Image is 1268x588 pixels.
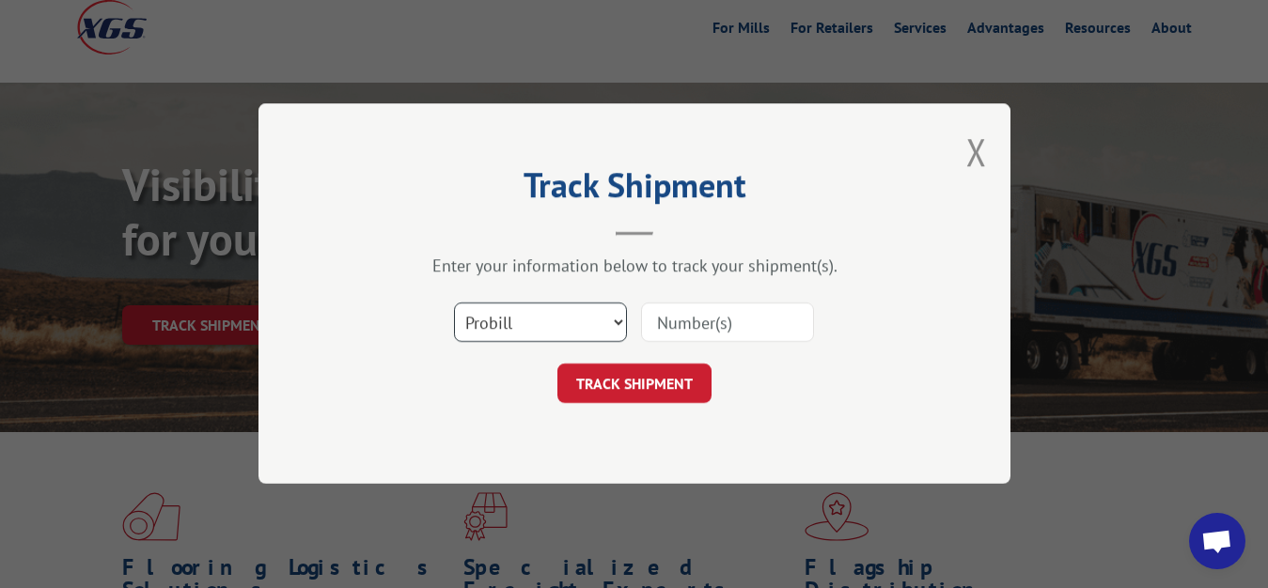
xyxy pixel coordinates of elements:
button: Close modal [966,127,987,177]
button: TRACK SHIPMENT [557,364,712,404]
div: Open chat [1189,513,1245,569]
h2: Track Shipment [352,172,916,208]
input: Number(s) [641,303,814,343]
div: Enter your information below to track your shipment(s). [352,255,916,277]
